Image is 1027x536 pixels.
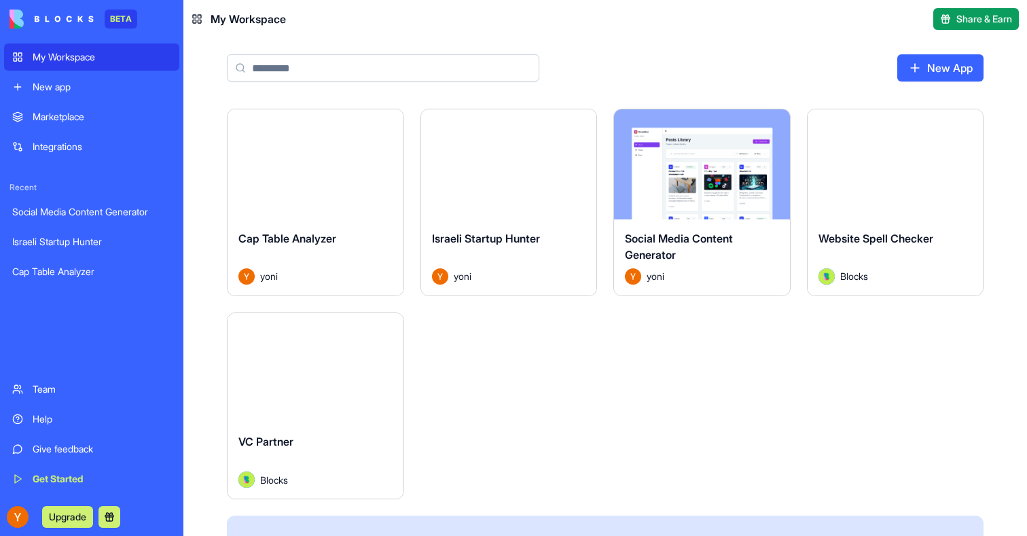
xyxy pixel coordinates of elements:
a: Israeli Startup HunterAvataryoni [420,109,598,296]
button: Upgrade [42,506,93,528]
div: Integrations [33,140,171,154]
span: yoni [647,269,664,283]
a: BETA [10,10,137,29]
div: New app [33,80,171,94]
span: Social Media Content Generator [625,232,733,262]
a: Social Media Content Generator [4,198,179,226]
img: Avatar [238,471,255,488]
span: Cap Table Analyzer [238,232,336,245]
a: New app [4,73,179,101]
span: Website Spell Checker [818,232,933,245]
div: Give feedback [33,442,171,456]
img: ACg8ocKKmw1B5YjjdIxTReIFLpjOIn1ULGa3qRQpM8Mt_L5JmWuBbQ=s96-c [7,506,29,528]
div: Get Started [33,472,171,486]
img: logo [10,10,94,29]
a: Upgrade [42,510,93,523]
span: Share & Earn [956,12,1012,26]
a: Get Started [4,465,179,493]
div: Social Media Content Generator [12,205,171,219]
span: yoni [454,269,471,283]
span: yoni [260,269,278,283]
div: Israeli Startup Hunter [12,235,171,249]
div: My Workspace [33,50,171,64]
div: Team [33,382,171,396]
a: Team [4,376,179,403]
div: Marketplace [33,110,171,124]
div: Cap Table Analyzer [12,265,171,279]
a: Help [4,406,179,433]
span: Israeli Startup Hunter [432,232,540,245]
span: Recent [4,182,179,193]
a: New App [897,54,984,82]
span: VC Partner [238,435,293,448]
a: Cap Table Analyzer [4,258,179,285]
a: Marketplace [4,103,179,130]
a: Social Media Content GeneratorAvataryoni [613,109,791,296]
img: Avatar [432,268,448,285]
button: Share & Earn [933,8,1019,30]
div: BETA [105,10,137,29]
a: Israeli Startup Hunter [4,228,179,255]
a: My Workspace [4,43,179,71]
img: Avatar [818,268,835,285]
a: Website Spell CheckerAvatarBlocks [807,109,984,296]
img: Avatar [238,268,255,285]
div: Help [33,412,171,426]
a: Cap Table AnalyzerAvataryoni [227,109,404,296]
span: Blocks [840,269,868,283]
img: Avatar [625,268,641,285]
a: Integrations [4,133,179,160]
span: My Workspace [211,11,286,27]
span: Blocks [260,473,288,487]
a: VC PartnerAvatarBlocks [227,312,404,500]
a: Give feedback [4,435,179,463]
